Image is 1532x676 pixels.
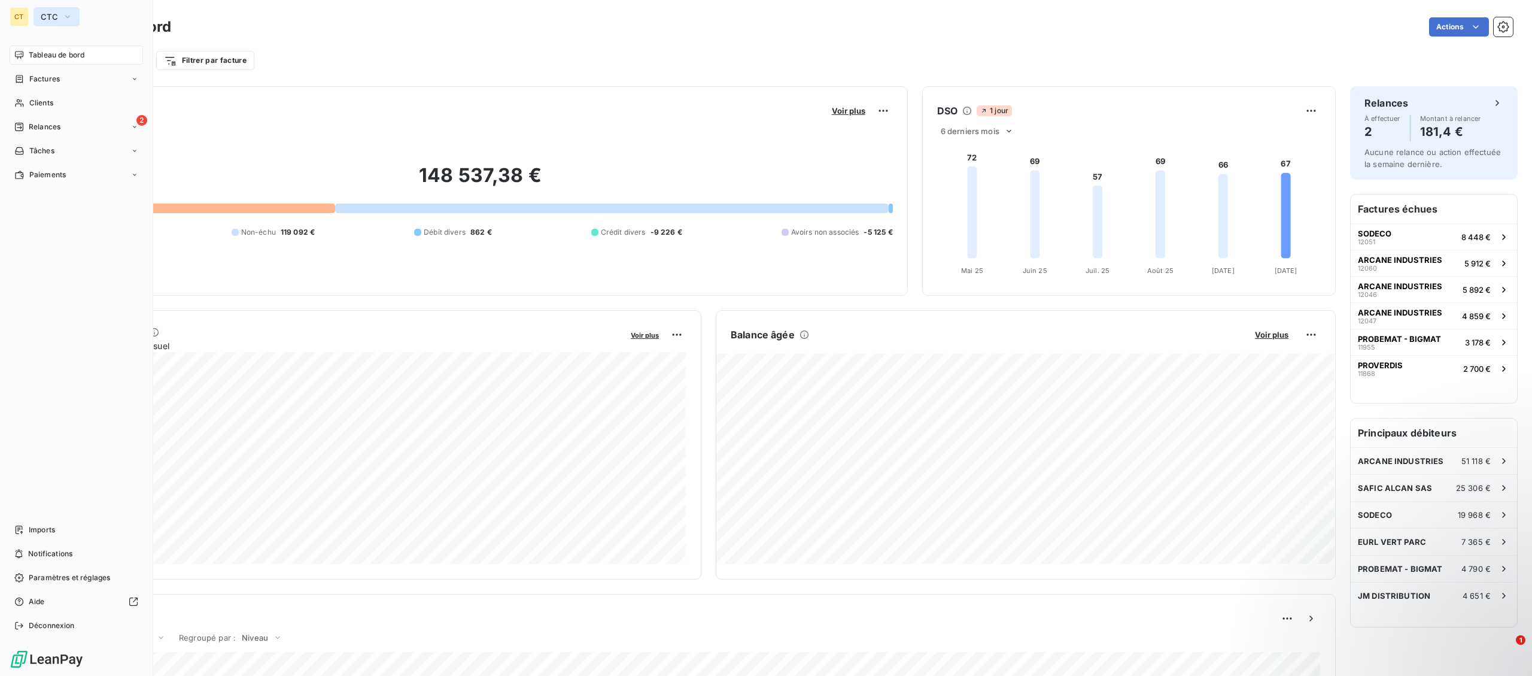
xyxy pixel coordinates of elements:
[424,227,466,238] span: Débit divers
[1465,338,1491,347] span: 3 178 €
[241,227,276,238] span: Non-échu
[1351,302,1517,329] button: ARCANE INDUSTRIES120474 859 €
[28,548,72,559] span: Notifications
[651,227,682,238] span: -9 226 €
[1364,115,1400,122] span: À effectuer
[1351,329,1517,355] button: PROBEMAT - BIGMAT119553 178 €
[29,596,45,607] span: Aide
[1251,329,1292,340] button: Voir plus
[864,227,892,238] span: -5 125 €
[1364,122,1400,141] h4: 2
[1464,259,1491,268] span: 5 912 €
[941,126,999,136] span: 6 derniers mois
[1461,456,1491,466] span: 51 118 €
[1429,17,1489,37] button: Actions
[281,227,315,238] span: 119 092 €
[1211,266,1234,275] tspan: [DATE]
[1463,285,1491,295] span: 5 892 €
[1274,266,1297,275] tspan: [DATE]
[29,169,66,180] span: Paiements
[1351,250,1517,276] button: ARCANE INDUSTRIES120605 912 €
[1358,255,1442,265] span: ARCANE INDUSTRIES
[977,105,1012,116] span: 1 jour
[29,74,60,84] span: Factures
[29,50,84,60] span: Tableau de bord
[1358,510,1392,520] span: SODECO
[68,339,622,352] span: Chiffre d'affaires mensuel
[731,328,795,342] h6: Balance âgée
[1461,232,1491,242] span: 8 448 €
[29,145,54,156] span: Tâches
[1462,311,1491,321] span: 4 859 €
[1255,330,1288,339] span: Voir plus
[1516,635,1525,645] span: 1
[1364,96,1408,110] h6: Relances
[1351,355,1517,381] button: PROVERDIS118682 700 €
[832,106,865,116] span: Voir plus
[1358,229,1391,238] span: SODECO
[10,650,84,669] img: Logo LeanPay
[1022,266,1047,275] tspan: Juin 25
[1351,195,1517,223] h6: Factures échues
[961,266,983,275] tspan: Mai 25
[1358,308,1442,317] span: ARCANE INDUSTRIES
[1358,291,1377,298] span: 12046
[1358,317,1376,325] span: 12047
[1364,147,1501,169] span: Aucune relance ou action effectuée la semaine dernière.
[29,620,75,631] span: Déconnexion
[1461,537,1491,547] span: 7 365 €
[1147,266,1174,275] tspan: Août 25
[1351,276,1517,302] button: ARCANE INDUSTRIES120465 892 €
[631,331,659,339] span: Voir plus
[470,227,492,238] span: 862 €
[1358,360,1403,370] span: PROVERDIS
[627,329,662,340] button: Voir plus
[1420,115,1481,122] span: Montant à relancer
[1491,635,1520,664] iframe: Intercom live chat
[10,7,29,26] div: CT
[29,525,55,535] span: Imports
[791,227,859,238] span: Avoirs non associés
[242,633,268,642] span: Niveau
[937,104,957,118] h6: DSO
[1358,334,1441,344] span: PROBEMAT - BIGMAT
[1456,483,1491,493] span: 25 306 €
[41,12,58,22] span: CTC
[828,105,869,116] button: Voir plus
[1358,456,1444,466] span: ARCANE INDUSTRIES
[29,122,60,132] span: Relances
[1358,281,1442,291] span: ARCANE INDUSTRIES
[1351,223,1517,250] button: SODECO120518 448 €
[156,51,254,70] button: Filtrer par facture
[68,163,893,199] h2: 148 537,38 €
[1358,537,1426,547] span: EURL VERT PARC
[601,227,646,238] span: Crédit divers
[1458,510,1491,520] span: 19 968 €
[136,115,147,126] span: 2
[1351,419,1517,447] h6: Principaux débiteurs
[1358,265,1377,272] span: 12060
[1358,344,1375,351] span: 11955
[1463,364,1491,374] span: 2 700 €
[1086,266,1110,275] tspan: Juil. 25
[1293,560,1532,644] iframe: Intercom notifications message
[10,592,143,611] a: Aide
[1358,483,1432,493] span: SAFIC ALCAN SAS
[29,98,53,108] span: Clients
[1420,122,1481,141] h4: 181,4 €
[29,572,110,583] span: Paramètres et réglages
[1358,370,1375,377] span: 11868
[1358,238,1375,245] span: 12051
[179,633,236,642] span: Regroupé par :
